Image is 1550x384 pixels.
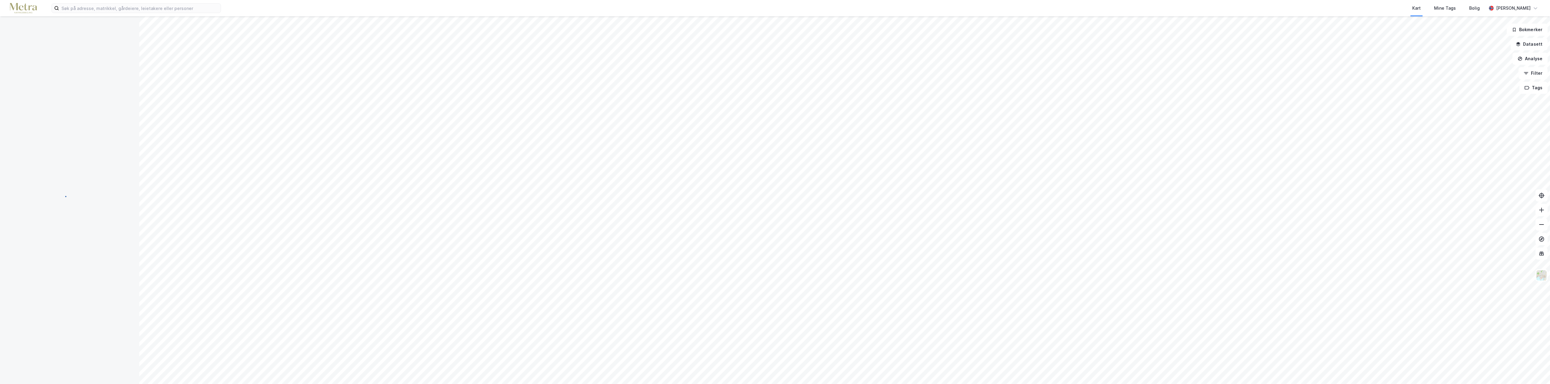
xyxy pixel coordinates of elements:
[1507,24,1548,36] button: Bokmerker
[1512,53,1548,65] button: Analyse
[1519,82,1548,94] button: Tags
[1511,38,1548,50] button: Datasett
[65,192,74,202] img: spinner.a6d8c91a73a9ac5275cf975e30b51cfb.svg
[1412,5,1421,12] div: Kart
[1520,355,1550,384] iframe: Chat Widget
[10,3,37,14] img: metra-logo.256734c3b2bbffee19d4.png
[59,4,221,13] input: Søk på adresse, matrikkel, gårdeiere, leietakere eller personer
[1434,5,1456,12] div: Mine Tags
[1496,5,1531,12] div: [PERSON_NAME]
[1520,355,1550,384] div: Kontrollprogram for chat
[1469,5,1480,12] div: Bolig
[1519,67,1548,79] button: Filter
[1536,270,1547,281] img: Z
